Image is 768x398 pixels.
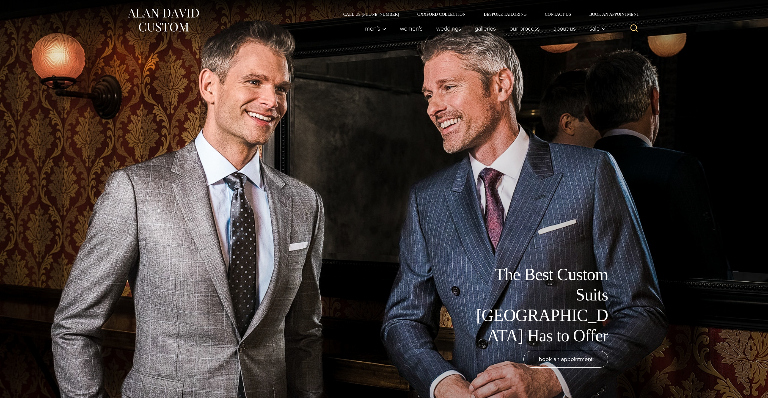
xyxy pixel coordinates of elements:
a: Our Process [503,22,546,35]
a: book an appointment [523,351,608,368]
a: Call Us [PHONE_NUMBER] [334,12,408,16]
a: Book an Appointment [580,12,641,16]
a: About Us [546,22,582,35]
a: Contact Us [536,12,580,16]
span: book an appointment [539,355,593,363]
h1: The Best Custom Suits [GEOGRAPHIC_DATA] Has to Offer [472,264,608,346]
nav: Primary Navigation [358,22,609,35]
span: Sale [589,25,606,32]
a: Galleries [468,22,503,35]
img: Alan David Custom [127,7,199,34]
a: weddings [429,22,468,35]
span: Men’s [365,25,386,32]
button: View Search Form [627,21,641,36]
a: Oxxford Collection [408,12,475,16]
a: Women’s [393,22,429,35]
nav: Secondary Navigation [334,12,641,16]
a: Bespoke Tailoring [475,12,536,16]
